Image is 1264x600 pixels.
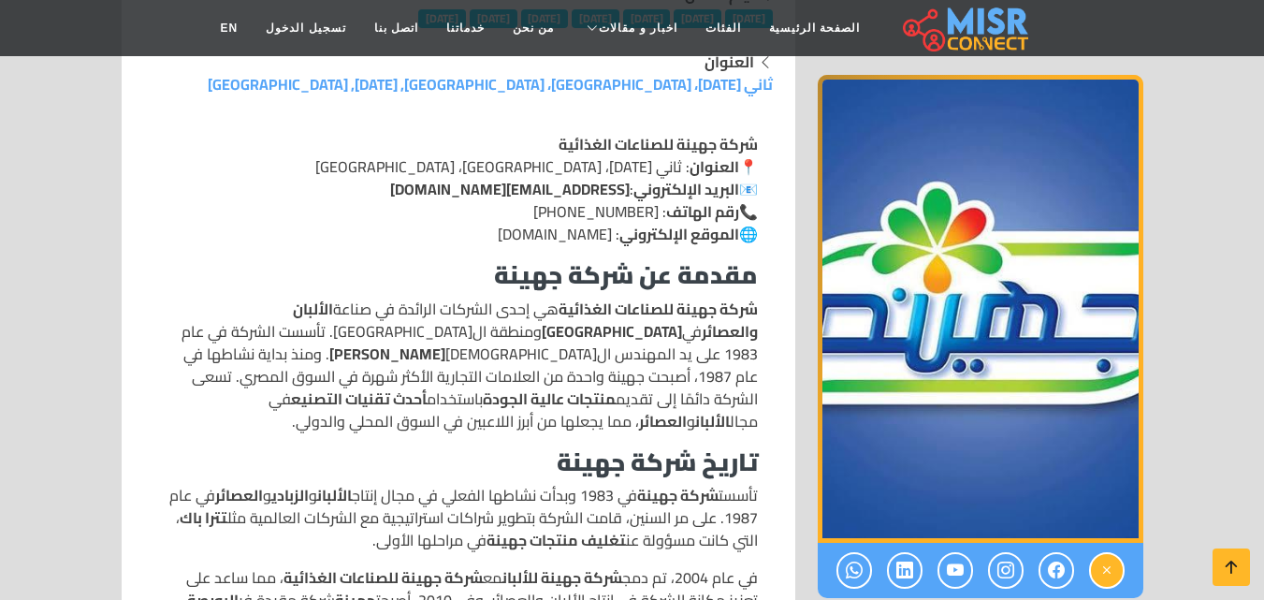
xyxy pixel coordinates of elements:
[903,5,1028,51] img: main.misr_connect
[487,526,626,554] strong: تغليف منتجات جهينة
[637,481,719,509] strong: شركة جهينة
[159,484,758,551] p: تأسست في 1983 وبدأت نشاطها الفعلي في مجال إنتاج و و في عام 1987. على مر السنين، قامت الشركة بتطوي...
[557,439,758,485] strong: تاريخ شركة جهينة
[432,10,499,46] a: خدماتنا
[271,481,309,509] strong: الزبادي
[559,130,758,158] strong: شركة جهينة للصناعات الغذائية
[390,175,630,203] a: [EMAIL_ADDRESS][DOMAIN_NAME]
[360,10,432,46] a: اتصل بنا
[283,563,483,592] strong: شركة جهينة للصناعات الغذائية
[291,385,427,413] strong: أحدث تقنيات التصنيع
[180,504,227,532] strong: تترا باك
[818,75,1143,543] div: 1 / 1
[159,133,758,245] p: 📍 : ثاني [DATE]، [GEOGRAPHIC_DATA]، [GEOGRAPHIC_DATA] 📧 : 📞 : [PHONE_NUMBER] 🌐 : [DOMAIN_NAME]
[755,10,874,46] a: الصفحة الرئيسية
[293,295,758,345] strong: الألبان والعصائر
[215,481,263,509] strong: العصائر
[502,563,622,592] strong: شركة جهينة للألبان
[317,481,352,509] strong: الألبان
[666,198,739,226] strong: رقم الهاتف
[483,385,616,413] strong: منتجات عالية الجودة
[252,10,359,46] a: تسجيل الدخول
[559,295,758,323] strong: شركة جهينة للصناعات الغذائية
[159,298,758,432] p: هي إحدى الشركات الرائدة في صناعة في ومنطقة ال[GEOGRAPHIC_DATA]. تأسست الشركة في عام 1983 على يد ا...
[499,10,568,46] a: من نحن
[619,220,739,248] strong: الموقع الإلكتروني
[494,252,758,298] strong: مقدمة عن شركة جهينة
[695,407,730,435] strong: الألبان
[633,175,739,203] strong: البريد الإلكتروني
[818,75,1143,543] img: شركة جهينة
[691,10,755,46] a: الفئات
[208,70,773,98] a: ثاني [DATE]، [GEOGRAPHIC_DATA]، [GEOGRAPHIC_DATA], [DATE], [GEOGRAPHIC_DATA]
[705,48,754,76] strong: العنوان
[329,340,445,368] strong: [PERSON_NAME]
[207,10,253,46] a: EN
[599,20,677,37] span: اخبار و مقالات
[568,10,691,46] a: اخبار و مقالات
[542,317,682,345] strong: [GEOGRAPHIC_DATA]
[690,153,739,181] strong: العنوان
[639,407,687,435] strong: العصائر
